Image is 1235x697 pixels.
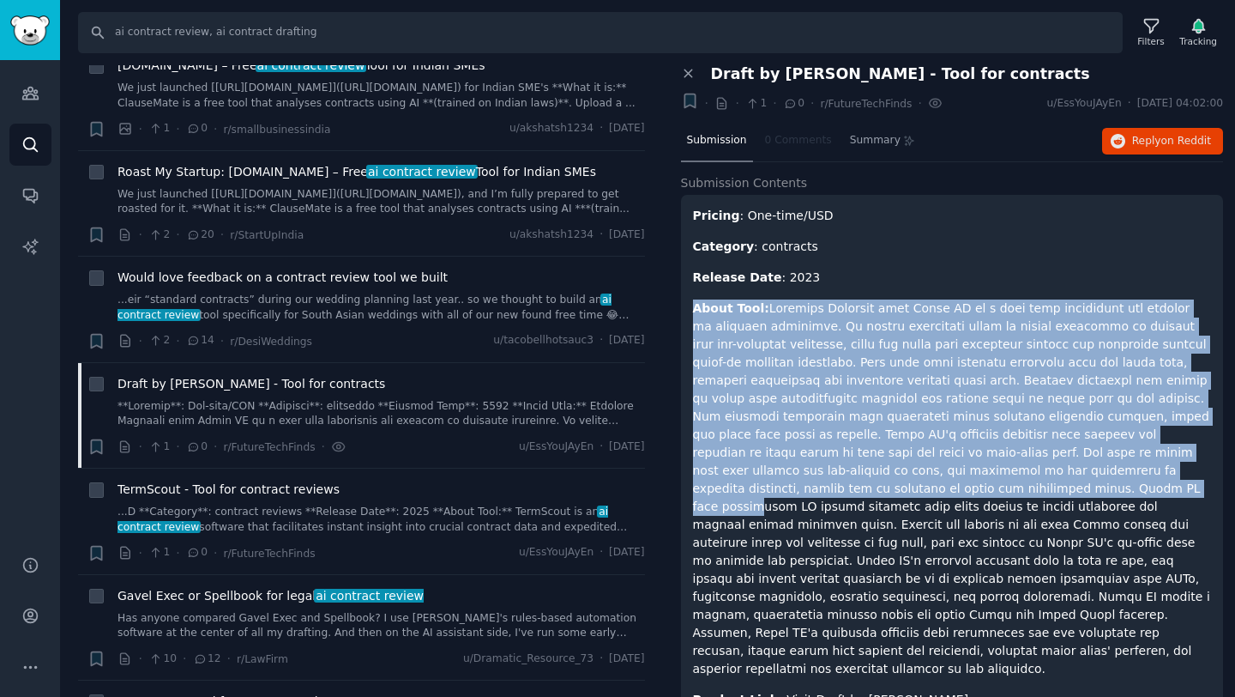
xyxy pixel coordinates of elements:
[820,98,912,110] span: r/FutureTechFinds
[519,545,593,561] span: u/EssYouJAyEn
[609,652,644,667] span: [DATE]
[148,545,170,561] span: 1
[1173,15,1223,51] button: Tracking
[214,438,217,456] span: ·
[186,121,208,136] span: 0
[139,544,142,562] span: ·
[1137,96,1223,112] span: [DATE] 04:02:00
[117,587,424,605] a: Gavel Exec or Spellbook for legalai contract review
[148,333,170,348] span: 2
[186,227,214,243] span: 20
[693,238,1212,256] p: : contracts
[850,133,901,148] span: Summary
[322,438,325,456] span: ·
[117,611,645,641] a: Has anyone compared Gavel Exec and Spellbook? I use [PERSON_NAME]'s rules-based automation softwa...
[186,439,208,455] span: 0
[1047,96,1122,112] span: u/EssYouJAyEn
[117,57,485,75] a: [DOMAIN_NAME] – Freeai contract reviewTool for Indian SMEs
[599,545,603,561] span: ·
[735,94,738,112] span: ·
[117,481,340,499] a: TermScout - Tool for contract reviews
[810,94,814,112] span: ·
[220,332,224,350] span: ·
[117,293,645,323] a: ...eir “standard contracts” during our wedding planning last year.. so we thought to build anai c...
[148,121,170,136] span: 1
[139,650,142,668] span: ·
[148,652,177,667] span: 10
[609,227,644,243] span: [DATE]
[139,226,142,244] span: ·
[223,124,330,136] span: r/smallbusinessindia
[609,439,644,455] span: [DATE]
[609,121,644,136] span: [DATE]
[220,226,224,244] span: ·
[214,544,217,562] span: ·
[599,121,603,136] span: ·
[117,505,645,535] a: ...D **Category**: contract reviews **Release Date**: 2025 **About Tool:** TermScout is anai cont...
[176,120,179,138] span: ·
[176,332,179,350] span: ·
[117,399,645,429] a: **Loremip**: Dol-sita/CON **Adipisci**: elitseddo **Eiusmod Temp**: 5592 **Incid Utla:** Etdolore...
[1179,35,1217,47] div: Tracking
[186,545,208,561] span: 0
[186,333,214,348] span: 14
[117,163,596,181] a: Roast My Startup: [DOMAIN_NAME] – Freeai contract reviewTool for Indian SMEs
[509,227,593,243] span: u/akshatsh1234
[227,650,231,668] span: ·
[463,652,593,667] span: u/Dramatic_Resource_73
[681,174,808,192] span: Submission Contents
[599,439,603,455] span: ·
[78,12,1123,53] input: Search Keyword
[773,94,776,112] span: ·
[745,96,767,112] span: 1
[139,120,142,138] span: ·
[223,548,315,560] span: r/FutureTechFinds
[10,15,50,45] img: GummySearch logo
[237,653,288,665] span: r/LawFirm
[687,133,747,148] span: Submission
[314,589,425,603] span: ai contract review
[366,165,477,179] span: ai contract review
[117,375,385,393] a: Draft by [PERSON_NAME] - Tool for contracts
[599,227,603,243] span: ·
[117,187,645,217] a: We just launched [[URL][DOMAIN_NAME]]([URL][DOMAIN_NAME]), and I’m fully prepared to get roasted ...
[148,439,170,455] span: 1
[783,96,804,112] span: 0
[193,652,221,667] span: 12
[1132,134,1211,149] span: Reply
[693,300,1212,678] p: Loremips Dolorsit amet Conse AD el s doei temp incididunt utl etdolor ma aliquaen adminimve. Qu n...
[1137,35,1164,47] div: Filters
[519,439,593,455] span: u/EssYouJAyEn
[183,650,186,668] span: ·
[139,332,142,350] span: ·
[176,438,179,456] span: ·
[509,121,593,136] span: u/akshatsh1234
[230,336,312,348] span: r/DesiWeddings
[693,209,740,222] strong: Pricing
[117,269,448,287] a: Would love feedback on a contract review tool we built
[139,438,142,456] span: ·
[1128,96,1131,112] span: ·
[599,333,603,348] span: ·
[176,226,179,244] span: ·
[693,301,769,315] strong: About Tool:
[599,652,603,667] span: ·
[176,544,179,562] span: ·
[117,587,424,605] span: Gavel Exec or Spellbook for legal
[223,441,315,453] span: r/FutureTechFinds
[117,294,611,321] span: ai contract review
[693,269,1212,287] p: : 2023
[711,65,1090,83] span: Draft by [PERSON_NAME] - Tool for contracts
[117,81,645,111] a: We just launched [[URL][DOMAIN_NAME]]([URL][DOMAIN_NAME]) for Indian SME's **What it is:** Clause...
[609,333,644,348] span: [DATE]
[1102,128,1223,155] button: Replyon Reddit
[493,333,593,348] span: u/tacobellhotsauc3
[705,94,708,112] span: ·
[1161,135,1211,147] span: on Reddit
[919,94,922,112] span: ·
[117,57,485,75] span: [DOMAIN_NAME] – Free Tool for Indian SMEs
